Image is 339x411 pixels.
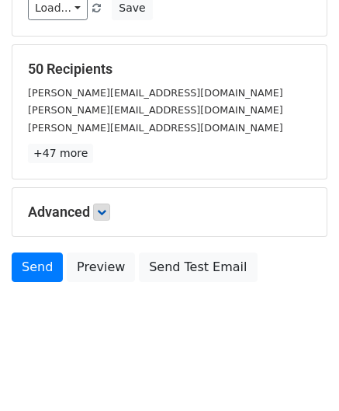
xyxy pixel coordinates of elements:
[67,253,135,282] a: Preview
[12,253,63,282] a: Send
[28,204,311,221] h5: Advanced
[28,144,93,163] a: +47 more
[139,253,257,282] a: Send Test Email
[261,336,339,411] iframe: Chat Widget
[28,87,283,99] small: [PERSON_NAME][EMAIL_ADDRESS][DOMAIN_NAME]
[28,61,311,78] h5: 50 Recipients
[28,104,283,116] small: [PERSON_NAME][EMAIL_ADDRESS][DOMAIN_NAME]
[28,122,283,134] small: [PERSON_NAME][EMAIL_ADDRESS][DOMAIN_NAME]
